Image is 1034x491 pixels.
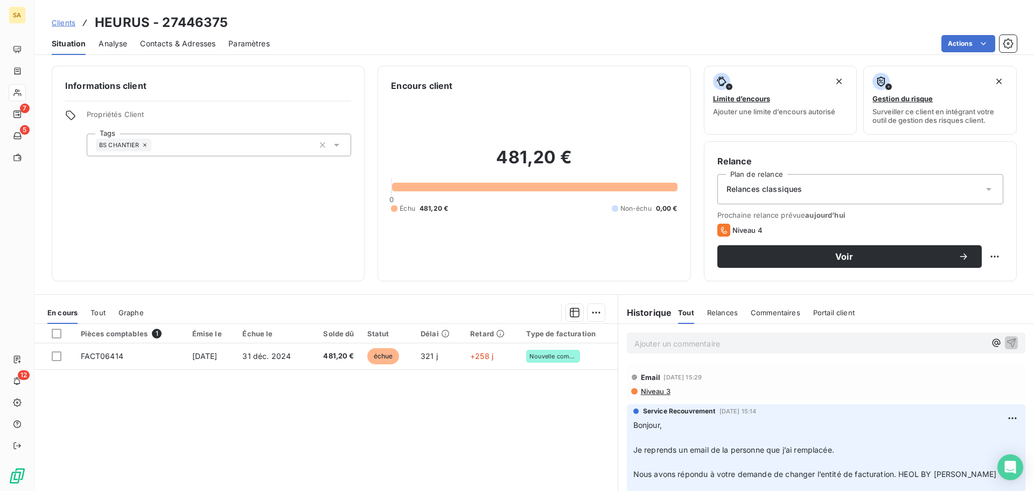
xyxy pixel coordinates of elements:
span: 31 déc. 2024 [242,351,291,361]
button: Voir [717,245,982,268]
span: 481,20 € [315,351,354,362]
div: Pièces comptables [81,329,179,338]
span: Relances classiques [726,184,802,195]
div: Type de facturation [526,329,611,338]
button: Actions [941,35,995,52]
span: 1 [152,329,162,338]
span: Paramètres [228,38,270,49]
span: 0 [389,195,394,204]
span: Non-échu [620,204,652,213]
span: Tout [90,308,106,317]
span: BS CHANTIER [99,142,139,148]
span: Surveiller ce client en intégrant votre outil de gestion des risques client. [872,107,1008,125]
div: Émise le [192,329,230,338]
span: Propriétés Client [87,110,351,125]
h2: 481,20 € [391,147,677,179]
h3: HEURUS - 27446375 [95,13,228,32]
span: 7 [20,103,30,113]
div: Solde dû [315,329,354,338]
span: Analyse [99,38,127,49]
h6: Relance [717,155,1003,168]
span: Gestion du risque [872,94,933,103]
div: Échue le [242,329,302,338]
span: 12 [18,370,30,380]
span: 0,00 € [656,204,677,213]
div: Retard [470,329,513,338]
span: Ajouter une limite d’encours autorisé [713,107,835,116]
a: Clients [52,17,75,28]
div: Statut [367,329,408,338]
span: [DATE] 15:29 [663,374,702,381]
span: Clients [52,18,75,27]
span: Je reprends un email de la personne que j’ai remplacée. [633,445,834,454]
span: Nouvelle commande [529,353,577,359]
input: Ajouter une valeur [151,140,160,150]
span: Voir [730,252,958,261]
span: [DATE] 15:14 [719,408,757,414]
span: Nous avons répondu à votre demande de changer l’entité de facturation. HEOL BY [PERSON_NAME] [633,469,997,479]
h6: Encours client [391,79,452,92]
span: Relances [707,308,738,317]
span: En cours [47,308,78,317]
span: [DATE] [192,351,218,361]
span: Portail client [813,308,855,317]
span: Bonjour, [633,420,662,430]
span: FACT06414 [81,351,123,361]
span: aujourd’hui [805,211,846,219]
span: Niveau 4 [732,226,763,234]
button: Limite d’encoursAjouter une limite d’encours autorisé [704,66,857,135]
span: Service Recouvrement [643,406,715,416]
h6: Informations client [65,79,351,92]
span: +258 j [470,351,493,361]
span: 481,20 € [420,204,448,213]
img: Logo LeanPay [9,467,26,485]
div: Délai [421,329,457,338]
span: Prochaine relance prévue [717,211,1003,219]
h6: Historique [618,306,672,319]
span: Commentaires [751,308,800,317]
span: Tout [678,308,694,317]
span: Graphe [118,308,144,317]
span: Limite d’encours [713,94,770,103]
span: Situation [52,38,86,49]
span: Niveau 3 [640,387,670,396]
span: 5 [20,125,30,135]
span: Email [641,373,661,382]
span: Échu [400,204,415,213]
button: Gestion du risqueSurveiller ce client en intégrant votre outil de gestion des risques client. [863,66,1017,135]
div: SA [9,6,26,24]
span: 321 j [421,351,438,361]
span: Contacts & Adresses [140,38,215,49]
div: Open Intercom Messenger [997,454,1023,480]
span: échue [367,348,400,364]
